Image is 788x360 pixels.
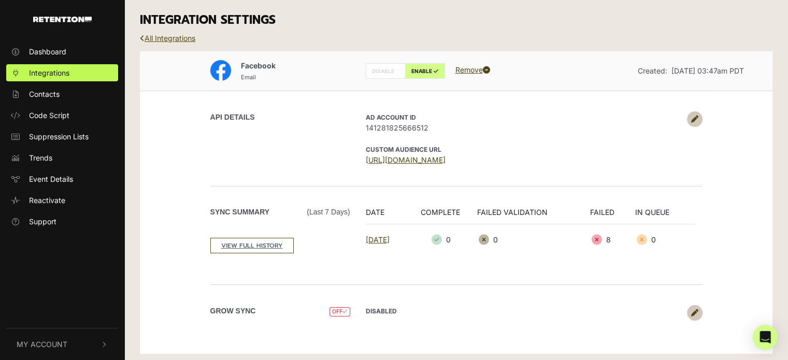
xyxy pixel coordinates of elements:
[29,195,65,206] span: Reactivate
[210,306,256,316] label: Grow Sync
[210,112,255,123] label: API DETAILS
[39,61,93,68] div: Domain Overview
[29,131,89,142] span: Suppression Lists
[27,27,114,35] div: Domain: [DOMAIN_NAME]
[210,60,231,81] img: Facebook
[29,152,52,163] span: Trends
[410,224,477,255] td: 0
[307,207,350,218] span: (Last 7 days)
[477,224,590,255] td: 0
[477,207,590,224] th: FAILED VALIDATION
[17,17,25,25] img: logo_orange.svg
[366,63,406,79] label: DISABLE
[210,238,294,253] a: VIEW FULL HISTORY
[638,66,667,75] span: Created:
[366,113,416,121] strong: AD Account ID
[635,224,695,255] td: 0
[671,66,744,75] span: [DATE] 03:47am PDT
[241,74,256,81] small: Email
[114,61,175,68] div: Keywords by Traffic
[17,339,67,350] span: My Account
[6,64,118,81] a: Integrations
[405,63,445,79] label: ENABLE
[17,27,25,35] img: website_grey.svg
[366,155,446,164] a: [URL][DOMAIN_NAME]
[103,60,111,68] img: tab_keywords_by_traffic_grey.svg
[6,192,118,209] a: Reactivate
[241,61,276,70] span: Facebook
[635,207,695,224] th: IN QUEUE
[6,328,118,360] button: My Account
[366,122,682,133] span: 141281825666512
[366,307,397,315] strong: DISABLED
[6,43,118,60] a: Dashboard
[6,170,118,188] a: Event Details
[410,207,477,224] th: COMPLETE
[329,307,350,317] span: OFF
[210,207,350,218] label: Sync Summary
[29,46,66,57] span: Dashboard
[29,110,69,121] span: Code Script
[590,207,635,224] th: FAILED
[29,174,73,184] span: Event Details
[366,207,410,224] th: DATE
[6,149,118,166] a: Trends
[33,17,92,22] img: Retention.com
[29,67,69,78] span: Integrations
[29,17,51,25] div: v 4.0.25
[753,325,778,350] div: Open Intercom Messenger
[590,224,635,255] td: 8
[29,216,56,227] span: Support
[6,85,118,103] a: Contacts
[140,13,772,27] h3: INTEGRATION SETTINGS
[28,60,36,68] img: tab_domain_overview_orange.svg
[6,213,118,230] a: Support
[6,107,118,124] a: Code Script
[455,65,490,74] a: Remove
[29,89,60,99] span: Contacts
[6,128,118,145] a: Suppression Lists
[366,235,390,244] a: [DATE]
[140,34,195,42] a: All Integrations
[366,146,441,153] strong: CUSTOM AUDIENCE URL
